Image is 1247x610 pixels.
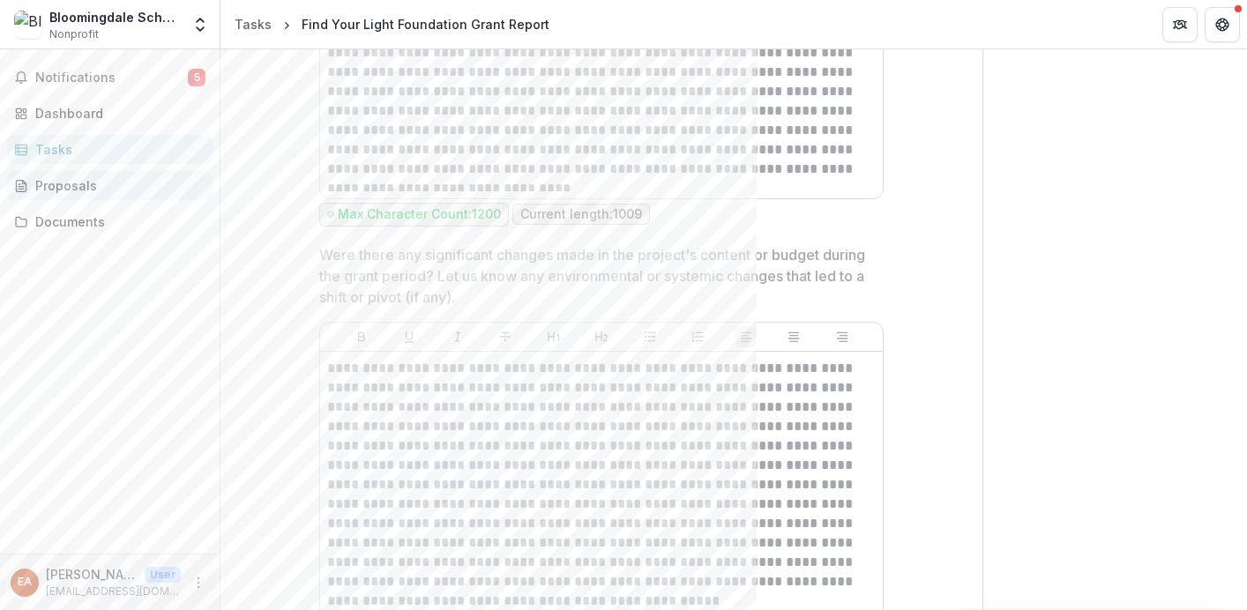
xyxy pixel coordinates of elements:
[351,326,372,347] button: Bold
[228,11,556,37] nav: breadcrumb
[7,171,213,200] a: Proposals
[188,69,205,86] span: 5
[145,567,181,583] p: User
[399,326,420,347] button: Underline
[7,135,213,164] a: Tasks
[35,176,198,195] div: Proposals
[7,99,213,128] a: Dashboard
[495,326,516,347] button: Strike
[319,244,873,308] p: Were there any significant changes made in the project's content or budget during the grant perio...
[1205,7,1240,42] button: Get Help
[46,584,181,599] p: [EMAIL_ADDRESS][DOMAIN_NAME]
[1162,7,1198,42] button: Partners
[687,326,708,347] button: Ordered List
[235,15,272,33] div: Tasks
[338,207,501,222] p: Max Character Count: 1200
[49,26,99,42] span: Nonprofit
[543,326,564,347] button: Heading 1
[832,326,853,347] button: Align Right
[591,326,612,347] button: Heading 2
[35,212,198,231] div: Documents
[18,577,32,588] div: Erika Atkins
[736,326,757,347] button: Align Left
[447,326,468,347] button: Italicize
[520,207,642,222] p: Current length: 1009
[35,104,198,123] div: Dashboard
[188,7,213,42] button: Open entity switcher
[639,326,661,347] button: Bullet List
[7,63,213,92] button: Notifications5
[302,15,549,33] div: Find Your Light Foundation Grant Report
[188,572,209,593] button: More
[783,326,804,347] button: Align Center
[14,11,42,39] img: Bloomingdale School of Music, INC.
[49,8,181,26] div: Bloomingdale School of Music, INC.
[35,71,188,86] span: Notifications
[228,11,279,37] a: Tasks
[35,140,198,159] div: Tasks
[46,565,138,584] p: [PERSON_NAME]
[7,207,213,236] a: Documents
